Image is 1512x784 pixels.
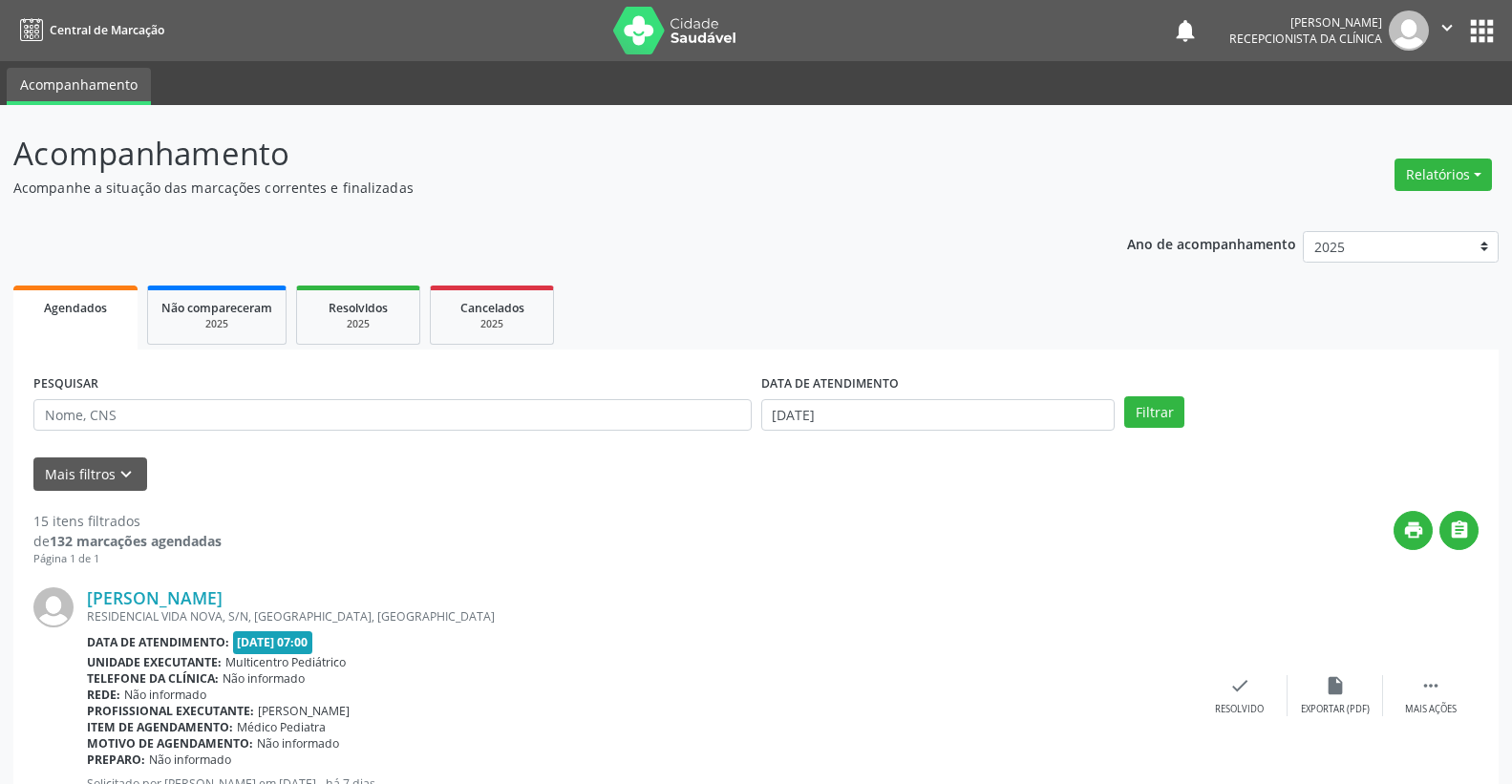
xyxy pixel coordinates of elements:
[87,587,223,608] a: [PERSON_NAME]
[444,317,540,331] div: 2025
[1389,11,1429,51] img: img
[329,300,388,316] span: Resolvidos
[1429,11,1465,51] button: 
[1465,14,1499,48] button: apps
[13,14,164,46] a: Central de Marcação
[161,300,272,316] span: Não compareceram
[13,130,1054,178] p: Acompanhamento
[33,399,752,432] input: Nome, CNS
[1449,519,1470,540] i: 
[87,735,253,752] b: Motivo de agendamento:
[13,178,1054,198] p: Acompanhe a situação das marcações correntes e finalizadas
[258,703,350,719] span: [PERSON_NAME]
[1420,675,1441,696] i: 
[87,703,254,719] b: Profissional executante:
[1403,519,1424,540] i: print
[460,300,524,316] span: Cancelados
[87,634,229,650] b: Data de atendimento:
[33,457,147,491] button: Mais filtroskeyboard_arrow_down
[1394,511,1433,550] button: print
[87,608,1192,625] div: RESIDENCIAL VIDA NOVA, S/N, [GEOGRAPHIC_DATA], [GEOGRAPHIC_DATA]
[1172,17,1199,44] button: notifications
[50,22,164,38] span: Central de Marcação
[7,68,151,105] a: Acompanhamento
[87,654,222,670] b: Unidade executante:
[33,370,98,399] label: PESQUISAR
[223,670,305,687] span: Não informado
[124,687,206,703] span: Não informado
[1229,14,1382,31] div: [PERSON_NAME]
[116,464,137,485] i: keyboard_arrow_down
[1437,17,1458,38] i: 
[237,719,326,735] span: Médico Pediatra
[1229,31,1382,47] span: Recepcionista da clínica
[1439,511,1479,550] button: 
[50,532,222,550] strong: 132 marcações agendadas
[257,735,339,752] span: Não informado
[1124,396,1184,429] button: Filtrar
[149,752,231,768] span: Não informado
[87,719,233,735] b: Item de agendamento:
[87,752,145,768] b: Preparo:
[1229,675,1250,696] i: check
[33,511,222,531] div: 15 itens filtrados
[33,551,222,567] div: Página 1 de 1
[225,654,346,670] span: Multicentro Pediátrico
[1395,159,1492,191] button: Relatórios
[1127,231,1296,255] p: Ano de acompanhamento
[1405,703,1457,716] div: Mais ações
[87,670,219,687] b: Telefone da clínica:
[161,317,272,331] div: 2025
[1301,703,1370,716] div: Exportar (PDF)
[761,399,1116,432] input: Selecione um intervalo
[761,370,899,399] label: DATA DE ATENDIMENTO
[233,631,313,653] span: [DATE] 07:00
[310,317,406,331] div: 2025
[33,587,74,627] img: img
[1215,703,1264,716] div: Resolvido
[44,300,107,316] span: Agendados
[1325,675,1346,696] i: insert_drive_file
[33,531,222,551] div: de
[87,687,120,703] b: Rede:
